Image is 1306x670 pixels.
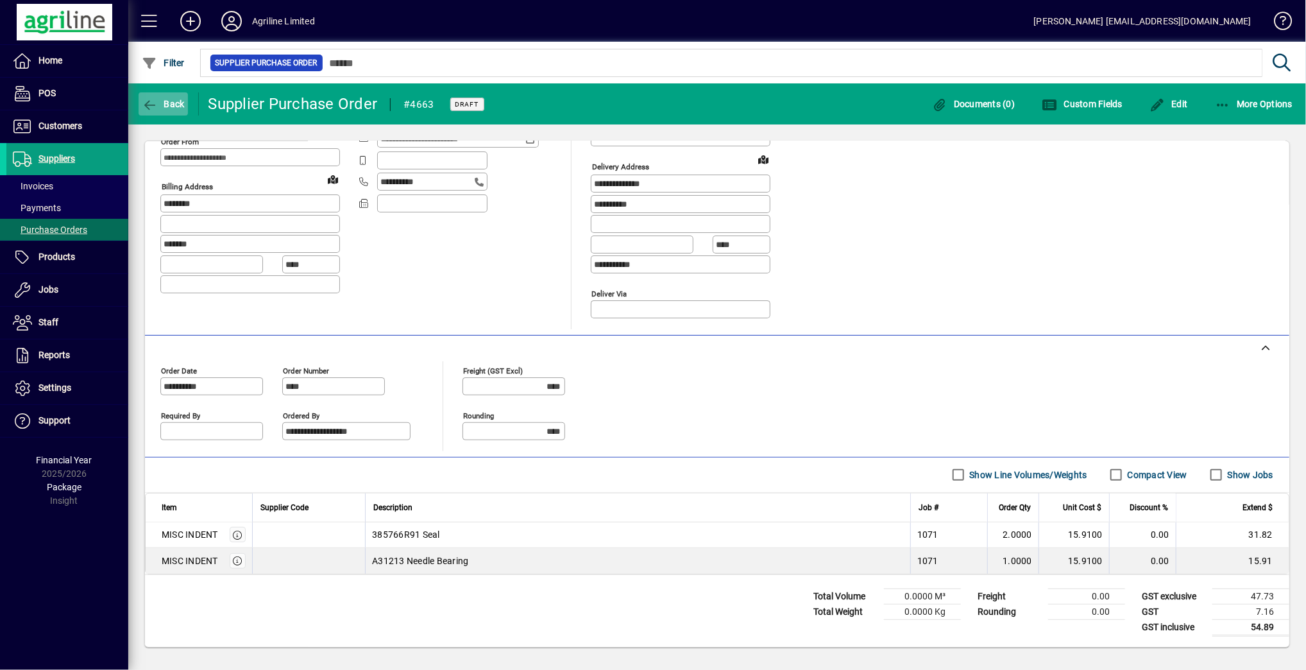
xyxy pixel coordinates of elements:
[13,203,61,213] span: Payments
[971,588,1048,604] td: Freight
[38,350,70,360] span: Reports
[1063,501,1101,515] span: Unit Cost $
[1212,588,1289,604] td: 47.73
[139,92,188,116] button: Back
[967,468,1087,481] label: Show Line Volumes/Weights
[971,604,1048,619] td: Rounding
[1042,99,1123,109] span: Custom Fields
[463,411,494,420] mat-label: Rounding
[6,197,128,219] a: Payments
[1264,3,1290,44] a: Knowledge Base
[1212,619,1289,635] td: 54.89
[161,411,200,420] mat-label: Required by
[753,149,774,169] a: View on map
[162,554,218,567] div: MISC INDENT
[13,181,53,191] span: Invoices
[38,55,62,65] span: Home
[1149,99,1188,109] span: Edit
[455,100,479,108] span: Draft
[161,366,197,375] mat-label: Order date
[1135,588,1212,604] td: GST exclusive
[161,137,199,146] mat-label: Order from
[162,528,218,541] div: MISC INDENT
[6,274,128,306] a: Jobs
[807,588,884,604] td: Total Volume
[1215,99,1293,109] span: More Options
[260,501,309,515] span: Supplier Code
[929,92,1019,116] button: Documents (0)
[37,455,92,465] span: Financial Year
[1048,588,1125,604] td: 0.00
[1212,92,1296,116] button: More Options
[211,10,252,33] button: Profile
[403,94,434,115] div: #4663
[283,411,319,420] mat-label: Ordered by
[1109,548,1176,574] td: 0.00
[1135,604,1212,619] td: GST
[884,604,961,619] td: 0.0000 Kg
[1039,522,1109,548] td: 15.9100
[38,252,75,262] span: Products
[1109,522,1176,548] td: 0.00
[6,372,128,404] a: Settings
[591,289,627,298] mat-label: Deliver via
[208,94,378,114] div: Supplier Purchase Order
[13,225,87,235] span: Purchase Orders
[6,45,128,77] a: Home
[283,366,329,375] mat-label: Order number
[932,99,1015,109] span: Documents (0)
[38,317,58,327] span: Staff
[216,56,318,69] span: Supplier Purchase Order
[1176,548,1289,574] td: 15.91
[6,219,128,241] a: Purchase Orders
[1225,468,1273,481] label: Show Jobs
[372,528,440,541] span: 385766R91 Seal
[323,169,343,189] a: View on map
[1176,522,1289,548] td: 31.82
[1039,548,1109,574] td: 15.9100
[1146,92,1191,116] button: Edit
[1212,604,1289,619] td: 7.16
[1135,619,1212,635] td: GST inclusive
[917,528,938,541] span: 1071
[170,10,211,33] button: Add
[373,501,412,515] span: Description
[919,501,938,515] span: Job #
[38,284,58,295] span: Jobs
[6,175,128,197] a: Invoices
[1034,11,1251,31] div: [PERSON_NAME] [EMAIL_ADDRESS][DOMAIN_NAME]
[38,153,75,164] span: Suppliers
[139,51,188,74] button: Filter
[6,339,128,372] a: Reports
[47,482,81,492] span: Package
[162,501,177,515] span: Item
[6,405,128,437] a: Support
[1048,604,1125,619] td: 0.00
[1130,501,1168,515] span: Discount %
[884,588,961,604] td: 0.0000 M³
[807,604,884,619] td: Total Weight
[142,58,185,68] span: Filter
[372,554,468,567] span: A31213 Needle Bearing
[6,110,128,142] a: Customers
[6,307,128,339] a: Staff
[38,121,82,131] span: Customers
[1125,468,1187,481] label: Compact View
[1039,92,1126,116] button: Custom Fields
[987,522,1039,548] td: 2.0000
[38,382,71,393] span: Settings
[6,241,128,273] a: Products
[463,366,523,375] mat-label: Freight (GST excl)
[128,92,199,116] app-page-header-button: Back
[142,99,185,109] span: Back
[917,554,938,567] span: 1071
[38,88,56,98] span: POS
[38,415,71,425] span: Support
[999,501,1031,515] span: Order Qty
[1242,501,1273,515] span: Extend $
[987,548,1039,574] td: 1.0000
[6,78,128,110] a: POS
[252,11,315,31] div: Agriline Limited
